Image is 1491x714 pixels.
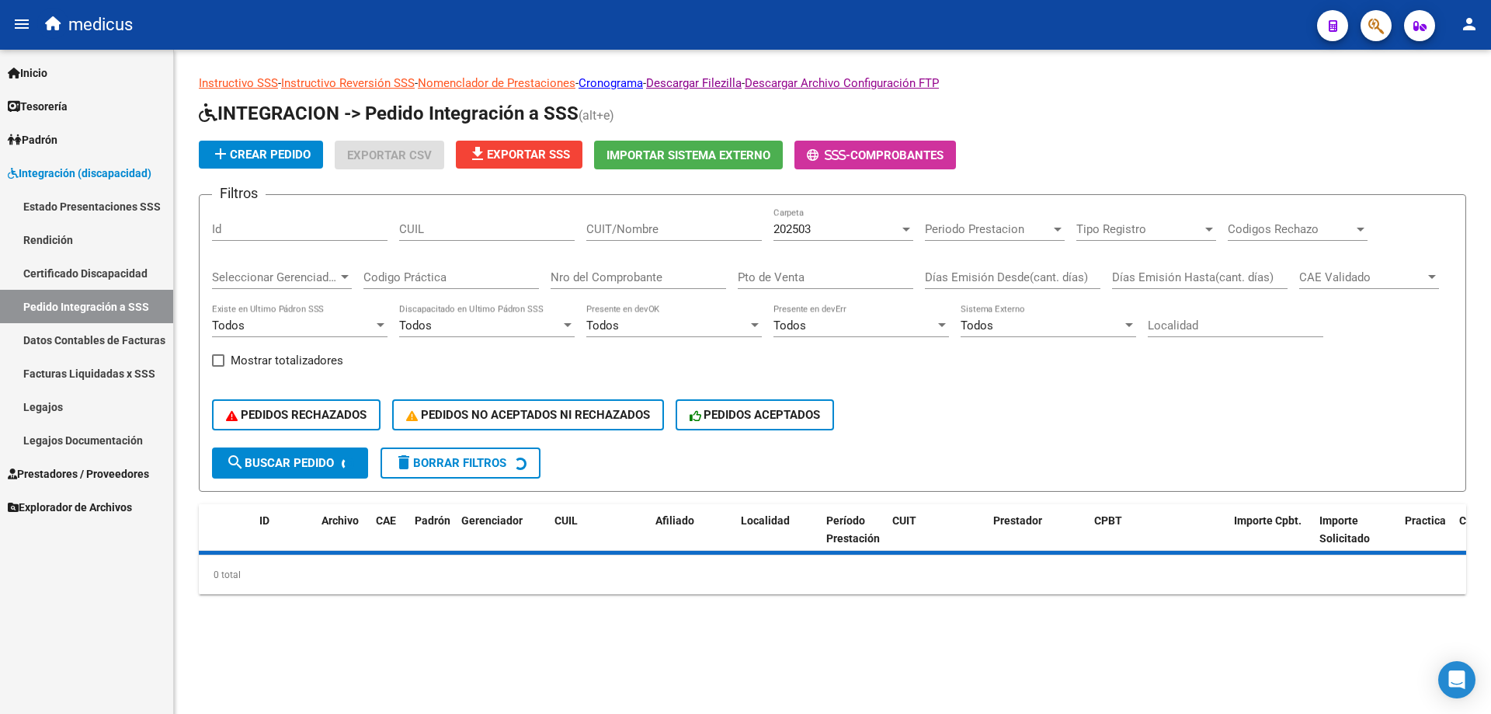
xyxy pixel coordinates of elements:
[579,108,614,123] span: (alt+e)
[606,148,770,162] span: Importar Sistema Externo
[586,319,619,333] span: Todos
[820,504,886,573] datatable-header-cell: Período Prestación
[12,15,31,33] mat-icon: menu
[212,399,381,430] button: PEDIDOS RECHAZADOS
[1076,222,1202,236] span: Tipo Registro
[199,75,1466,92] p: - - - - -
[199,141,323,169] button: Crear Pedido
[579,76,643,90] a: Cronograma
[253,504,315,573] datatable-header-cell: ID
[461,514,523,527] span: Gerenciador
[281,76,415,90] a: Instructivo Reversión SSS
[381,448,540,479] button: Borrar Filtros
[199,103,579,124] span: INTEGRACION -> Pedido Integración a SSS
[408,504,455,573] datatable-header-cell: Padrón
[415,514,450,527] span: Padrón
[987,504,1088,573] datatable-header-cell: Prestador
[886,504,987,573] datatable-header-cell: CUIT
[212,270,338,284] span: Seleccionar Gerenciador
[807,148,850,162] span: -
[212,183,266,204] h3: Filtros
[1319,514,1370,545] span: Importe Solicitado
[212,319,245,333] span: Todos
[8,64,47,82] span: Inicio
[8,499,132,516] span: Explorador de Archivos
[1088,504,1228,573] datatable-header-cell: CPBT
[850,148,944,162] span: Comprobantes
[773,222,811,236] span: 202503
[594,141,783,169] button: Importar Sistema Externo
[1094,514,1122,527] span: CPBT
[392,399,664,430] button: PEDIDOS NO ACEPTADOS NI RECHAZADOS
[406,408,650,422] span: PEDIDOS NO ACEPTADOS NI RECHAZADOS
[794,141,956,169] button: -Comprobantes
[394,456,506,470] span: Borrar Filtros
[8,165,151,182] span: Integración (discapacidad)
[655,514,694,527] span: Afiliado
[993,514,1042,527] span: Prestador
[1234,514,1302,527] span: Importe Cpbt.
[211,145,230,163] mat-icon: add
[690,408,821,422] span: PEDIDOS ACEPTADOS
[1438,661,1475,698] div: Open Intercom Messenger
[1299,270,1425,284] span: CAE Validado
[8,131,57,148] span: Padrón
[548,504,649,573] datatable-header-cell: CUIL
[961,319,993,333] span: Todos
[399,319,432,333] span: Todos
[892,514,916,527] span: CUIT
[468,148,570,162] span: Exportar SSS
[1228,504,1313,573] datatable-header-cell: Importe Cpbt.
[455,504,548,573] datatable-header-cell: Gerenciador
[8,98,68,115] span: Tesorería
[676,399,835,430] button: PEDIDOS ACEPTADOS
[259,514,269,527] span: ID
[554,514,578,527] span: CUIL
[68,8,133,42] span: medicus
[456,141,582,169] button: Exportar SSS
[335,141,444,169] button: Exportar CSV
[8,465,149,482] span: Prestadores / Proveedores
[773,319,806,333] span: Todos
[1228,222,1354,236] span: Codigos Rechazo
[315,504,370,573] datatable-header-cell: Archivo
[468,145,487,163] mat-icon: file_download
[199,556,1466,594] div: 0 total
[741,514,790,527] span: Localidad
[212,448,368,479] button: Buscar Pedido
[376,514,396,527] span: CAE
[321,514,359,527] span: Archivo
[370,504,408,573] datatable-header-cell: CAE
[226,408,367,422] span: PEDIDOS RECHAZADOS
[745,76,939,90] a: Descargar Archivo Configuración FTP
[1405,514,1446,527] span: Practica
[649,504,735,573] datatable-header-cell: Afiliado
[418,76,575,90] a: Nomenclador de Prestaciones
[646,76,742,90] a: Descargar Filezilla
[347,148,432,162] span: Exportar CSV
[231,351,343,370] span: Mostrar totalizadores
[199,76,278,90] a: Instructivo SSS
[1399,504,1453,573] datatable-header-cell: Practica
[925,222,1051,236] span: Periodo Prestacion
[394,453,413,472] mat-icon: delete
[226,456,334,470] span: Buscar Pedido
[226,453,245,472] mat-icon: search
[1460,15,1479,33] mat-icon: person
[211,148,311,162] span: Crear Pedido
[1313,504,1399,573] datatable-header-cell: Importe Solicitado
[826,514,880,545] span: Período Prestación
[735,504,820,573] datatable-header-cell: Localidad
